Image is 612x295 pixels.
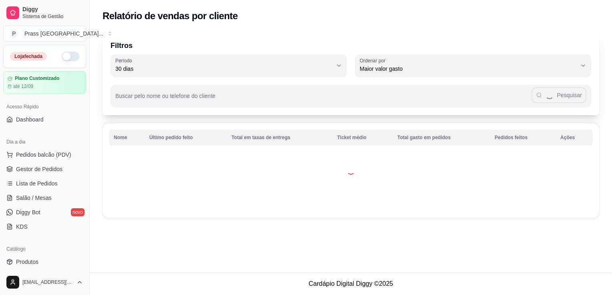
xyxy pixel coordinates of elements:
div: Acesso Rápido [3,100,86,113]
button: Select a team [3,26,86,42]
span: Pedidos balcão (PDV) [16,151,71,159]
div: Loading [347,167,355,175]
a: Gestor de Pedidos [3,163,86,175]
label: Ordenar por [360,57,388,64]
h2: Relatório de vendas por cliente [103,10,238,22]
span: Diggy [22,6,83,13]
input: Buscar pelo nome ou telefone do cliente [115,95,531,103]
span: Salão / Mesas [16,194,52,202]
button: Pedidos balcão (PDV) [3,148,86,161]
button: Período30 dias [111,54,347,77]
label: Período [115,57,135,64]
button: [EMAIL_ADDRESS][DOMAIN_NAME] [3,273,86,292]
span: KDS [16,223,28,231]
article: Plano Customizado [15,76,59,82]
div: Prass [GEOGRAPHIC_DATA] ... [24,30,103,38]
button: Alterar Status [62,52,79,61]
button: Ordenar porMaior valor gasto [355,54,591,77]
a: Produtos [3,255,86,268]
span: Maior valor gasto [360,65,577,73]
span: 30 dias [115,65,332,73]
a: Plano Customizadoaté 12/09 [3,71,86,94]
span: Sistema de Gestão [22,13,83,20]
div: Catálogo [3,243,86,255]
a: Dashboard [3,113,86,126]
p: Filtros [111,40,591,51]
a: Salão / Mesas [3,191,86,204]
span: Dashboard [16,116,44,124]
span: P [10,30,18,38]
span: [EMAIL_ADDRESS][DOMAIN_NAME] [22,279,73,285]
span: Diggy Bot [16,208,40,216]
a: Lista de Pedidos [3,177,86,190]
footer: Cardápio Digital Diggy © 2025 [90,272,612,295]
div: Dia a dia [3,136,86,148]
span: Produtos [16,258,38,266]
article: até 12/09 [13,83,33,90]
div: Loja fechada [10,52,47,61]
span: Lista de Pedidos [16,179,58,187]
span: Gestor de Pedidos [16,165,62,173]
a: Diggy Botnovo [3,206,86,219]
a: DiggySistema de Gestão [3,3,86,22]
a: KDS [3,220,86,233]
